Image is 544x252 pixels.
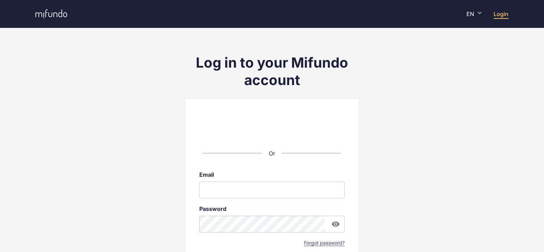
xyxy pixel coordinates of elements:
a: Forgot password? [304,239,345,246]
label: Password [199,205,345,212]
label: Email [199,171,345,178]
div: EN [466,11,482,17]
h1: Log in to your Mifundo account [185,54,359,89]
iframe: Sign in with Google Button [213,121,331,136]
a: Login [494,10,509,17]
span: Or [269,150,275,157]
